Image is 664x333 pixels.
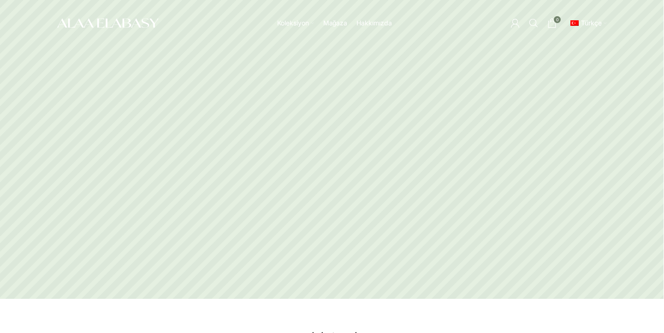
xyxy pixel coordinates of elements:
[163,14,506,32] div: Ana yönlendirici
[323,14,348,32] a: Mağaza
[323,19,348,28] span: Mağaza
[563,14,611,32] div: İkincil navigasyon
[581,19,602,27] span: Türkçe
[57,18,159,26] a: Site logo
[568,14,607,32] a: tr_TRTürkçe
[356,19,392,28] span: Hakkımızda
[524,14,543,32] a: Arama
[356,14,392,32] a: Hakkımızda
[554,16,561,23] span: 0
[277,19,309,28] span: Koleksiyon
[570,20,579,26] img: Türkçe
[277,14,314,32] a: Koleksiyon
[543,14,561,32] a: 0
